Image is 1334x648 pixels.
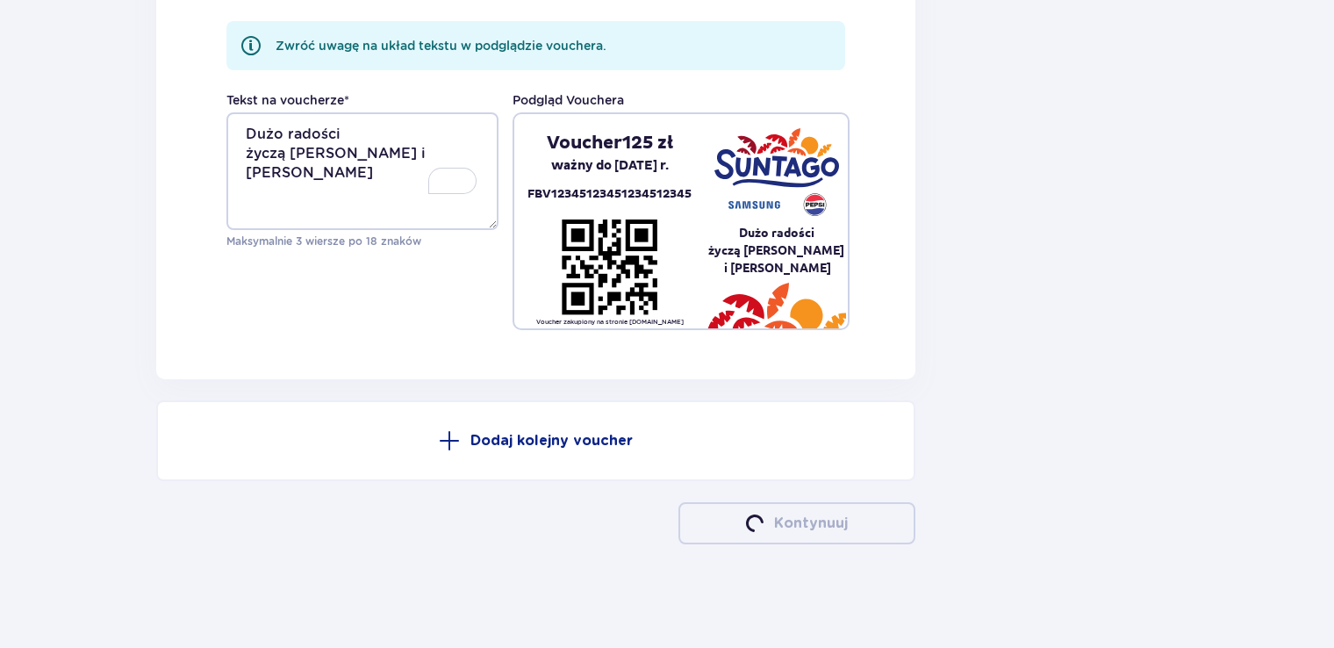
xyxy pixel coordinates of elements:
[714,128,839,216] img: Suntago - Samsung - Pepsi
[513,91,624,109] p: Podgląd Vouchera
[536,318,684,327] p: Voucher zakupiony na stronie [DOMAIN_NAME]
[470,431,633,450] p: Dodaj kolejny voucher
[276,37,606,54] p: Zwróć uwagę na układ tekstu w podglądzie vouchera.
[551,155,669,177] p: ważny do [DATE] r.
[226,234,498,249] p: Maksymalnie 3 wiersze po 18 znaków
[705,224,848,277] pre: Dużo radości życzą [PERSON_NAME] i [PERSON_NAME]
[743,513,765,535] img: loader
[774,514,848,533] p: Kontynuuj
[226,91,349,109] label: Tekst na voucherze *
[678,502,915,544] button: loaderKontynuuj
[226,112,498,230] textarea: To enrich screen reader interactions, please activate Accessibility in Grammarly extension settings
[156,400,915,481] button: Dodaj kolejny voucher
[547,132,673,155] p: Voucher 125 zł
[527,184,692,205] p: FBV12345123451234512345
